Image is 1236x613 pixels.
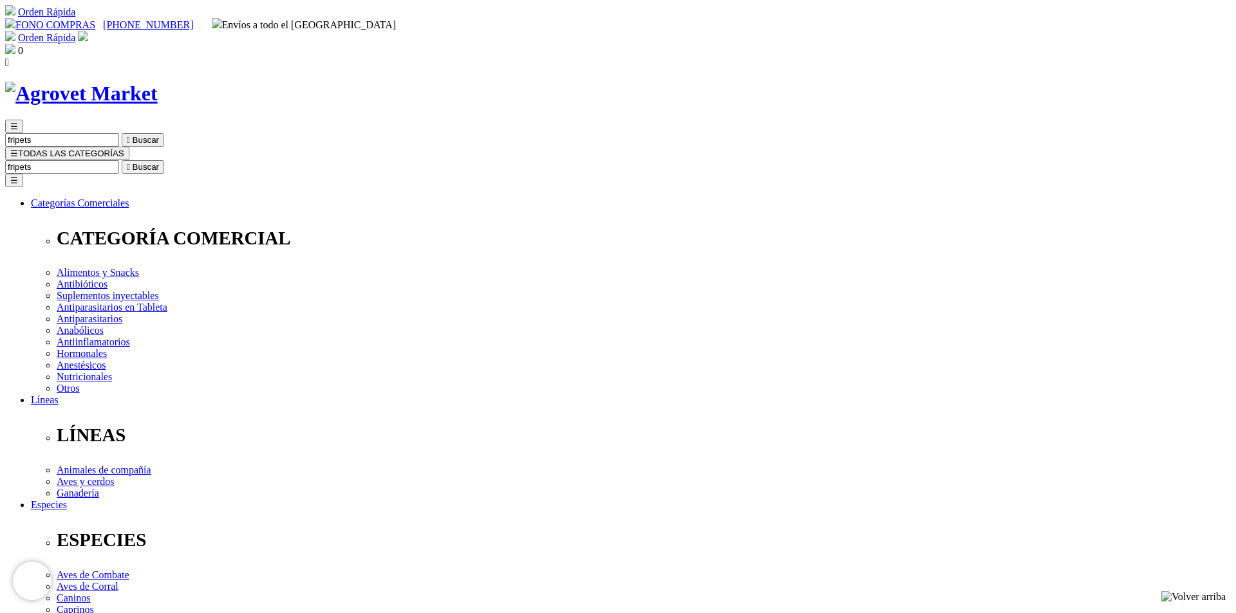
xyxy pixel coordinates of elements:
button: ☰ [5,174,23,187]
p: CATEGORÍA COMERCIAL [57,228,1231,249]
a: Antiinflamatorios [57,336,130,347]
a: Aves y cerdos [57,476,114,487]
span: Buscar [133,135,159,145]
span: ☰ [10,149,18,158]
a: Animales de compañía [57,464,151,475]
span: Envíos a todo el [GEOGRAPHIC_DATA] [212,19,397,30]
input: Buscar [5,133,119,147]
img: shopping-cart.svg [5,31,15,41]
button: ☰TODAS LAS CATEGORÍAS [5,147,129,160]
a: Suplementos inyectables [57,290,159,301]
a: Antiparasitarios en Tableta [57,302,167,313]
input: Buscar [5,160,119,174]
i:  [5,57,9,68]
a: Anestésicos [57,360,106,371]
span: 0 [18,45,23,56]
a: Otros [57,383,80,394]
button: ☰ [5,120,23,133]
img: shopping-cart.svg [5,5,15,15]
span: Buscar [133,162,159,172]
a: Acceda a su cuenta de cliente [78,32,88,43]
a: Ganadería [57,488,99,499]
i:  [127,162,130,172]
a: Alimentos y Snacks [57,267,139,278]
a: Aves de Combate [57,569,129,580]
a: Antiparasitarios [57,313,122,324]
img: Volver arriba [1161,591,1226,603]
a: Especies [31,499,67,510]
img: phone.svg [5,18,15,28]
a: Orden Rápida [18,6,75,17]
a: Nutricionales [57,371,112,382]
img: user.svg [78,31,88,41]
a: Líneas [31,394,59,405]
img: delivery-truck.svg [212,18,222,28]
button:  Buscar [122,160,164,174]
a: Orden Rápida [18,32,75,43]
a: Caninos [57,592,90,603]
a: FONO COMPRAS [5,19,95,30]
button:  Buscar [122,133,164,147]
p: ESPECIES [57,529,1231,551]
a: Aves de Corral [57,581,118,592]
a: Categorías Comerciales [31,197,129,208]
a: Hormonales [57,348,107,359]
a: Antibióticos [57,279,108,289]
p: LÍNEAS [57,425,1231,446]
i:  [127,135,130,145]
img: Agrovet Market [5,82,158,105]
a: [PHONE_NUMBER] [103,19,193,30]
img: shopping-bag.svg [5,44,15,54]
iframe: Brevo live chat [13,562,51,600]
a: Anabólicos [57,325,104,336]
span: ☰ [10,122,18,131]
